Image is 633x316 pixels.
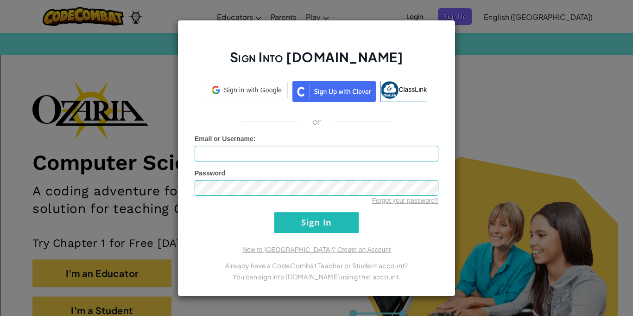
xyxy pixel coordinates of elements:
[195,48,438,75] h2: Sign Into [DOMAIN_NAME]
[195,134,256,143] label: :
[274,212,359,233] input: Sign In
[312,116,321,127] p: or
[4,62,629,71] div: Move To ...
[206,81,288,102] a: Sign in with Google
[372,197,438,204] a: Forgot your password?
[381,81,399,99] img: classlink-logo-small.png
[242,246,391,253] a: New to [GEOGRAPHIC_DATA]? Create an Account
[292,81,376,102] img: clever_sso_button@2x.png
[206,81,288,99] div: Sign in with Google
[224,85,282,95] span: Sign in with Google
[399,85,427,93] span: ClassLink
[4,45,629,54] div: Sign out
[195,260,438,271] p: Already have a CodeCombat Teacher or Student account?
[4,12,629,20] div: Sort New > Old
[195,169,225,177] span: Password
[195,271,438,282] p: You can sign into [DOMAIN_NAME] using that account.
[4,4,629,12] div: Sort A > Z
[4,20,629,29] div: Move To ...
[4,29,629,37] div: Delete
[195,135,253,142] span: Email or Username
[4,37,629,45] div: Options
[4,54,629,62] div: Rename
